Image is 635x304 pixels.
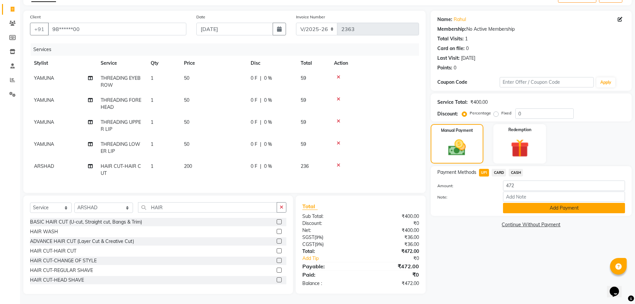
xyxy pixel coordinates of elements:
div: Coupon Code [437,79,500,86]
span: 0 % [264,141,272,148]
span: | [260,141,261,148]
button: Add Payment [503,203,625,213]
label: Manual Payment [441,127,473,133]
div: ( ) [297,234,361,241]
span: 1 [151,141,153,147]
span: UPI [479,169,489,177]
span: | [260,119,261,126]
span: 59 [301,75,306,81]
div: No Active Membership [437,26,625,33]
div: ₹472.00 [361,280,424,287]
div: ₹472.00 [361,262,424,270]
input: Enter Offer / Coupon Code [500,77,594,87]
div: Paid: [297,271,361,279]
span: 50 [184,119,189,125]
th: Stylist [30,56,97,71]
label: Percentage [470,110,491,116]
div: HAIR CUT-HAIR CUT [30,248,76,255]
div: Total: [297,248,361,255]
div: HAIR CUT-REGULAR SHAVE [30,267,93,274]
div: HAIR WASH [30,228,58,235]
span: HAIR CUT-HAIR CUT [101,163,141,176]
label: Fixed [501,110,511,116]
span: | [260,163,261,170]
span: 0 F [251,119,257,126]
div: Discount: [437,110,458,117]
input: Search by Name/Mobile/Email/Code [48,23,186,35]
span: CGST [302,241,315,247]
div: Net: [297,227,361,234]
span: YAMUNA [34,141,54,147]
span: Payment Methods [437,169,476,176]
div: Total Visits: [437,35,464,42]
span: 0 % [264,97,272,104]
input: Amount [503,181,625,191]
span: ARSHAD [34,163,54,169]
span: 1 [151,75,153,81]
a: Add Tip [297,255,371,262]
div: Discount: [297,220,361,227]
span: 0 F [251,75,257,82]
span: 0 % [264,163,272,170]
span: | [260,75,261,82]
th: Service [97,56,147,71]
div: Services [31,43,424,56]
div: 1 [465,35,468,42]
div: Name: [437,16,452,23]
label: Client [30,14,41,20]
div: Payable: [297,262,361,270]
div: Last Visit: [437,55,460,62]
a: Continue Without Payment [432,221,630,228]
label: Note: [432,194,498,200]
th: Disc [247,56,297,71]
div: Card on file: [437,45,465,52]
div: ₹0 [361,220,424,227]
span: 0 F [251,163,257,170]
span: 0 F [251,97,257,104]
span: 0 % [264,75,272,82]
input: Add Note [503,192,625,202]
span: 236 [301,163,309,169]
div: ₹400.00 [361,213,424,220]
th: Price [180,56,247,71]
span: THREADING LOWER LIP [101,141,140,154]
span: 0 F [251,141,257,148]
span: 50 [184,75,189,81]
iframe: chat widget [607,277,628,297]
div: Membership: [437,26,466,33]
img: _gift.svg [505,137,535,160]
label: Redemption [508,127,531,133]
div: ADVANCE HAIR CUT (Layer Cut & Creative Cut) [30,238,134,245]
span: | [260,97,261,104]
span: CASH [509,169,523,177]
div: HAIR CUT-HEAD SHAVE [30,277,84,284]
label: Amount: [432,183,498,189]
span: 50 [184,141,189,147]
span: YAMUNA [34,97,54,103]
div: ₹0 [371,255,424,262]
button: Apply [596,77,615,87]
span: YAMUNA [34,119,54,125]
div: ₹472.00 [361,248,424,255]
span: 50 [184,97,189,103]
div: BASIC HAIR CUT (U-cut, Straight cut, Bangs & Trim) [30,219,142,226]
span: 59 [301,97,306,103]
span: SGST [302,234,314,240]
span: THREADING UPPER LIP [101,119,141,132]
div: ( ) [297,241,361,248]
th: Action [330,56,419,71]
span: CARD [492,169,506,177]
div: 0 [454,64,456,71]
div: ₹0 [361,271,424,279]
span: 1 [151,163,153,169]
span: 59 [301,141,306,147]
span: 200 [184,163,192,169]
div: HAIR CUT-CHANGE OF STYLE [30,257,97,264]
span: THREADING FOREHEAD [101,97,141,110]
span: 1 [151,97,153,103]
label: Date [196,14,205,20]
a: Rahul [454,16,466,23]
div: [DATE] [461,55,475,62]
div: ₹36.00 [361,241,424,248]
div: Points: [437,64,452,71]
